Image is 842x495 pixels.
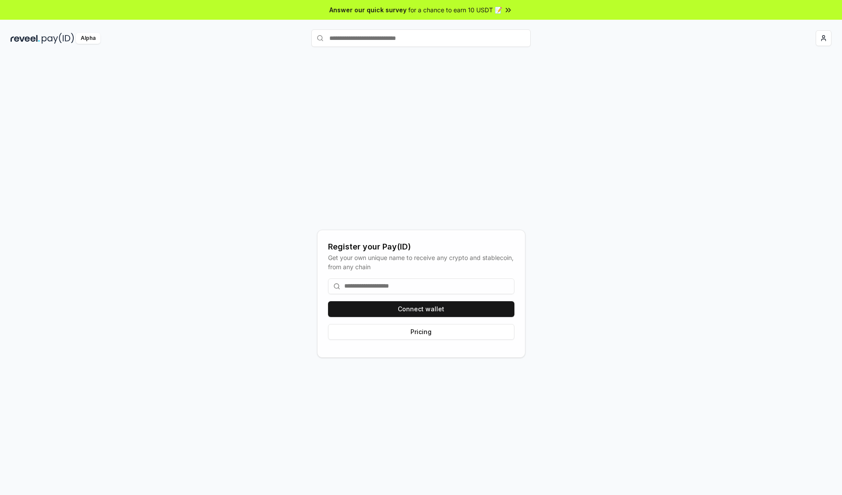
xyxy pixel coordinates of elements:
div: Get your own unique name to receive any crypto and stablecoin, from any chain [328,253,514,271]
button: Pricing [328,324,514,340]
img: pay_id [42,33,74,44]
div: Alpha [76,33,100,44]
span: Answer our quick survey [329,5,407,14]
div: Register your Pay(ID) [328,241,514,253]
img: reveel_dark [11,33,40,44]
span: for a chance to earn 10 USDT 📝 [408,5,502,14]
button: Connect wallet [328,301,514,317]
